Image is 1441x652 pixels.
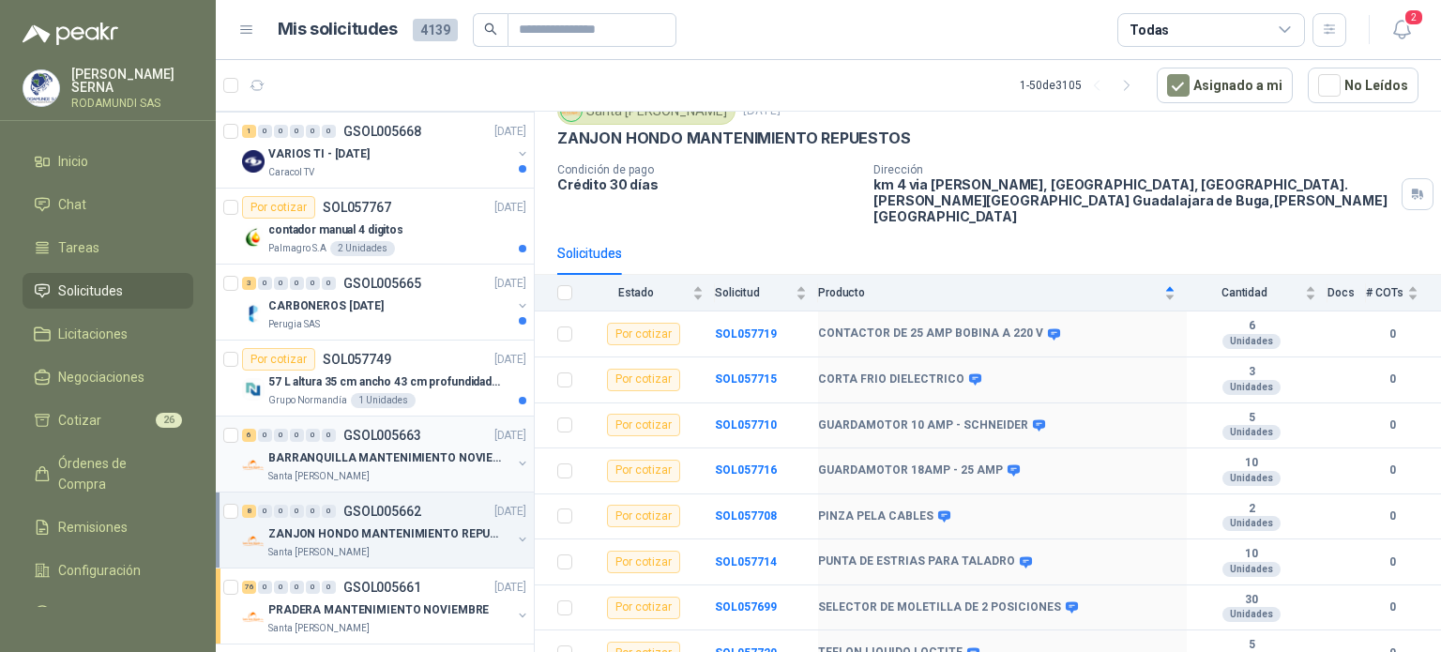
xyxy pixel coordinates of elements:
[484,23,497,36] span: search
[274,125,288,138] div: 0
[242,429,256,442] div: 6
[343,277,421,290] p: GSOL005665
[71,98,193,109] p: RODAMUNDI SAS
[58,324,128,344] span: Licitaciones
[715,463,777,477] a: SOL057716
[23,553,193,588] a: Configuración
[258,125,272,138] div: 0
[242,272,530,332] a: 3 0 0 0 0 0 GSOL005665[DATE] Company LogoCARBONEROS [DATE]Perugia SAS
[330,241,395,256] div: 2 Unidades
[818,509,933,524] b: PINZA PELA CABLES
[23,144,193,179] a: Inicio
[413,19,458,41] span: 4139
[306,125,320,138] div: 0
[274,277,288,290] div: 0
[1308,68,1418,103] button: No Leídos
[1222,380,1281,395] div: Unidades
[715,286,792,299] span: Solicitud
[268,221,403,239] p: contador manual 4 digitos
[58,237,99,258] span: Tareas
[306,581,320,594] div: 0
[268,145,370,163] p: VARIOS TI - [DATE]
[23,402,193,438] a: Cotizar26
[58,560,141,581] span: Configuración
[607,505,680,527] div: Por cotizar
[1222,425,1281,440] div: Unidades
[818,600,1061,615] b: SELECTOR DE MOLETILLA DE 2 POSICIONES
[268,545,370,560] p: Santa [PERSON_NAME]
[494,579,526,597] p: [DATE]
[1187,456,1316,471] b: 10
[607,597,680,619] div: Por cotizar
[873,163,1394,176] p: Dirección
[494,427,526,445] p: [DATE]
[715,600,777,614] b: SOL057699
[268,601,489,619] p: PRADERA MANTENIMIENTO NOVIEMBRE
[494,199,526,217] p: [DATE]
[557,176,858,192] p: Crédito 30 días
[242,125,256,138] div: 1
[322,429,336,442] div: 0
[715,509,777,523] a: SOL057708
[1327,275,1366,311] th: Docs
[23,187,193,222] a: Chat
[58,367,144,387] span: Negociaciones
[306,429,320,442] div: 0
[1187,275,1327,311] th: Cantidad
[242,424,530,484] a: 6 0 0 0 0 0 GSOL005663[DATE] Company LogoBARRANQUILLA MANTENIMIENTO NOVIEMBRESanta [PERSON_NAME]
[715,418,777,432] a: SOL057710
[1366,553,1418,571] b: 0
[1187,547,1316,562] b: 10
[242,348,315,371] div: Por cotizar
[274,429,288,442] div: 0
[242,150,265,173] img: Company Logo
[58,151,88,172] span: Inicio
[1366,371,1418,388] b: 0
[343,505,421,518] p: GSOL005662
[1366,286,1403,299] span: # COTs
[1187,502,1316,517] b: 2
[1222,516,1281,531] div: Unidades
[351,393,416,408] div: 1 Unidades
[242,454,265,477] img: Company Logo
[873,176,1394,224] p: km 4 via [PERSON_NAME], [GEOGRAPHIC_DATA], [GEOGRAPHIC_DATA]. [PERSON_NAME][GEOGRAPHIC_DATA] Guad...
[71,68,193,94] p: [PERSON_NAME] SERNA
[58,517,128,538] span: Remisiones
[23,230,193,265] a: Tareas
[306,277,320,290] div: 0
[584,286,689,299] span: Estado
[23,596,193,631] a: Manuales y ayuda
[322,277,336,290] div: 0
[1187,365,1316,380] b: 3
[557,243,622,264] div: Solicitudes
[242,500,530,560] a: 8 0 0 0 0 0 GSOL005662[DATE] Company LogoZANJON HONDO MANTENIMIENTO REPUESTOSSanta [PERSON_NAME]
[607,323,680,345] div: Por cotizar
[818,372,964,387] b: CORTA FRIO DIELECTRICO
[23,273,193,309] a: Solicitudes
[23,70,59,106] img: Company Logo
[156,413,182,428] span: 26
[1222,607,1281,622] div: Unidades
[242,505,256,518] div: 8
[557,163,858,176] p: Condición de pago
[494,275,526,293] p: [DATE]
[1366,417,1418,434] b: 0
[242,302,265,325] img: Company Logo
[23,509,193,545] a: Remisiones
[242,120,530,180] a: 1 0 0 0 0 0 GSOL005668[DATE] Company LogoVARIOS TI - [DATE]Caracol TV
[268,165,314,180] p: Caracol TV
[1366,326,1418,343] b: 0
[1385,13,1418,47] button: 2
[715,372,777,386] b: SOL057715
[715,275,818,311] th: Solicitud
[607,414,680,436] div: Por cotizar
[242,530,265,553] img: Company Logo
[242,196,315,219] div: Por cotizar
[818,326,1043,341] b: CONTACTOR DE 25 AMP BOBINA A 220 V
[242,226,265,249] img: Company Logo
[268,621,370,636] p: Santa [PERSON_NAME]
[278,16,398,43] h1: Mis solicitudes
